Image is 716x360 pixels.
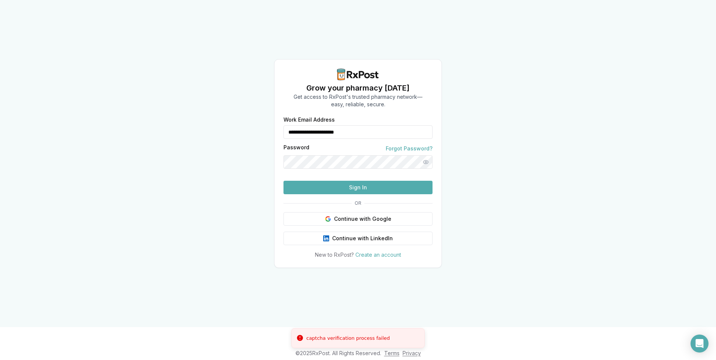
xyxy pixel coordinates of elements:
span: OR [352,200,364,206]
label: Work Email Address [283,117,433,122]
button: Show password [419,155,433,169]
a: Forgot Password? [386,145,433,152]
button: Sign In [283,181,433,194]
button: Continue with Google [283,212,433,226]
img: RxPost Logo [334,68,382,80]
button: Continue with LinkedIn [283,232,433,245]
a: Terms [384,350,400,356]
div: Open Intercom Messenger [691,335,709,353]
img: LinkedIn [323,235,329,241]
a: Privacy [403,350,421,356]
span: New to RxPost? [315,251,354,258]
p: Get access to RxPost's trusted pharmacy network— easy, reliable, secure. [294,93,422,108]
div: captcha verification process failed [306,335,390,342]
img: Google [325,216,331,222]
a: Create an account [355,251,401,258]
h1: Grow your pharmacy [DATE] [294,83,422,93]
label: Password [283,145,309,152]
